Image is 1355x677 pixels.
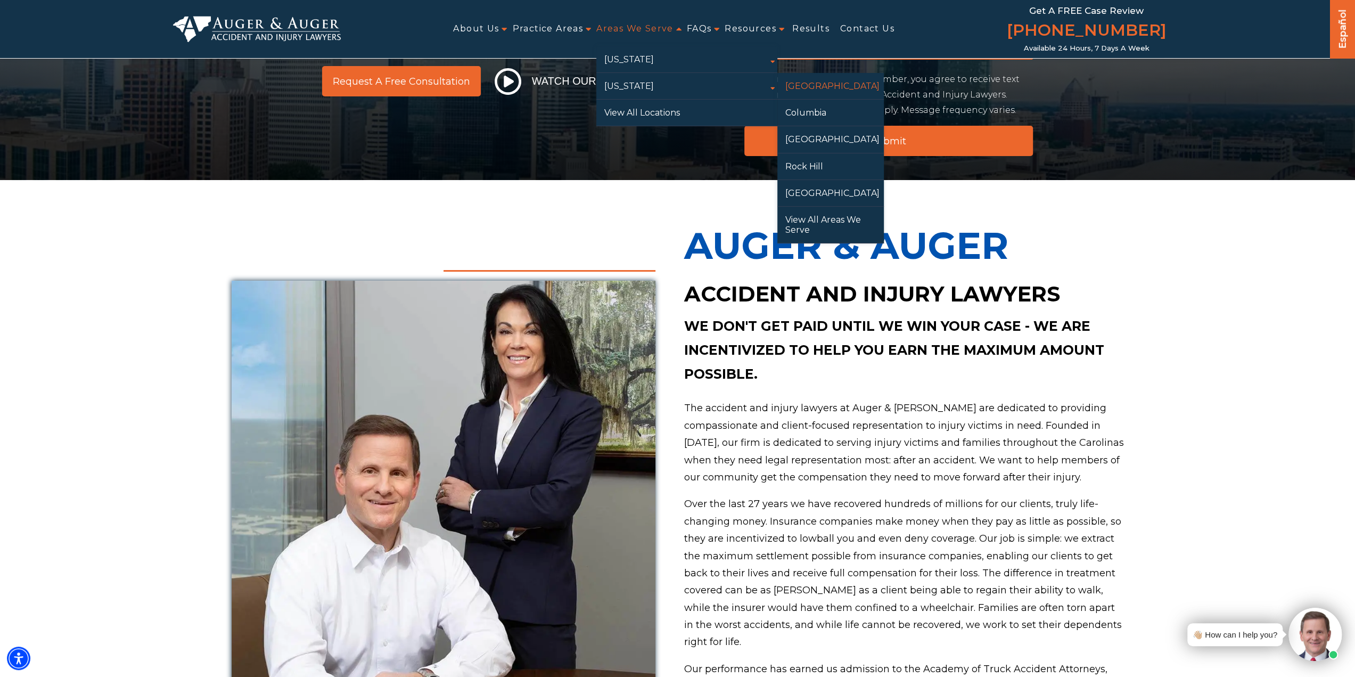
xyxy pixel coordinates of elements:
a: [US_STATE] [596,73,777,99]
a: Request a Free Consultation [322,66,481,96]
div: 👋🏼 How can I help you? [1193,627,1277,642]
a: Results [792,17,830,41]
a: [PHONE_NUMBER] [1007,19,1167,44]
span: Available 24 Hours, 7 Days a Week [1024,44,1149,53]
a: Practice Areas [512,17,583,41]
a: View All Areas We Serve [777,207,884,243]
img: Auger & Auger Accident and Injury Lawyers Logo [173,16,341,42]
span: Request a Free Consultation [333,77,470,86]
p: Over the last 27 years we have recovered hundreds of millions for our clients, truly life-changin... [684,495,1124,651]
a: [GEOGRAPHIC_DATA] [777,126,884,152]
a: About Us [453,17,499,41]
a: Columbia [777,100,884,126]
a: FAQs [687,17,712,41]
a: [US_STATE] [596,46,777,72]
a: Resources [725,17,776,41]
a: Areas We Serve [596,17,674,41]
a: View All Locations [596,100,777,126]
div: Accessibility Menu [7,647,30,670]
span: Get a FREE Case Review [1029,5,1144,16]
a: Contact Us [840,17,894,41]
img: Intaker widget Avatar [1288,608,1342,661]
button: Watch Our Video [491,68,636,95]
a: [GEOGRAPHIC_DATA] [777,180,884,206]
p: Auger & Auger [684,212,1124,279]
a: Rock Hill [777,153,884,180]
a: [GEOGRAPHIC_DATA] [777,73,884,99]
p: We don't get paid until we win your case - we are incentivized to help you earn the maximum amoun... [684,314,1124,386]
p: The accident and injury lawyers at Auger & [PERSON_NAME] are dedicated to providing compassionate... [684,399,1124,486]
input: Submit [744,126,1033,156]
h2: Accident and Injury Lawyers [684,279,1124,309]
